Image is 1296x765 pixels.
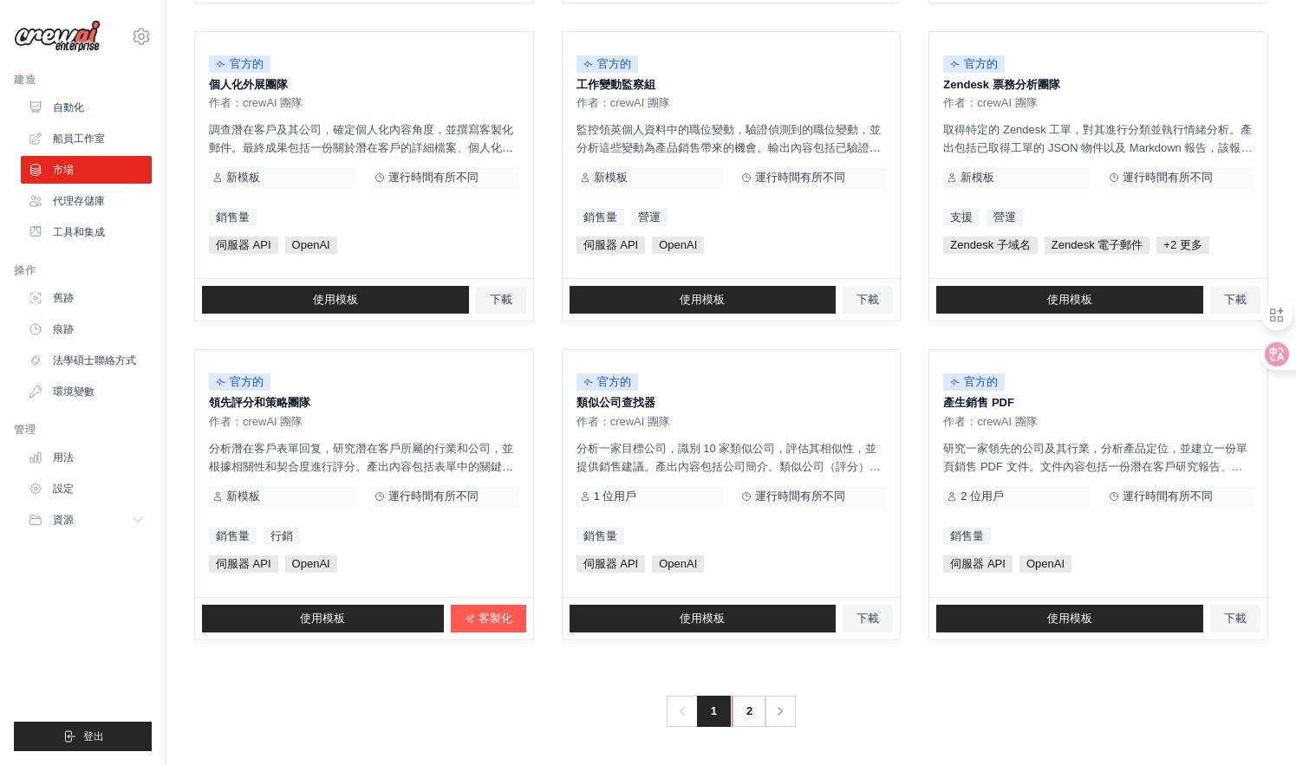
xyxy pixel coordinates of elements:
a: 法學碩士聯絡方式 [21,347,152,374]
font: 法學碩士聯絡方式 [53,354,136,366]
font: 使用模板 [1047,612,1092,625]
font: 代理存儲庫 [53,195,105,207]
font: Zendesk 票務分析團隊 [943,78,1059,91]
font: 新模板 [961,171,994,184]
font: OpenAI [659,238,697,251]
font: 伺服器 API [216,557,271,570]
font: 用法 [53,451,74,464]
a: 設定 [21,475,152,502]
a: 代理存儲庫 [21,187,152,215]
font: 作者：crewAI 團隊 [943,415,1037,428]
font: 分析潛在客戶表單回复，研究潛在客戶所屬的行業和公司，並根據相關性和契合度進行評分。產出內容包括表單中的關鍵洞察、[PERSON_NAME]的研究報告、潛在客戶評分以及量身定制的策略，包括有效推銷... [209,442,516,509]
font: 支援 [950,211,973,224]
font: 船員工作室 [53,133,105,145]
font: 新模板 [594,171,628,184]
font: 資源 [53,514,74,526]
font: 工作變動監察組 [576,78,655,91]
a: 下載 [1210,286,1260,314]
a: 支援 [943,209,980,226]
font: 工具和集成 [53,226,105,238]
font: 作者：crewAI 團隊 [576,96,670,109]
font: 銷售量 [950,529,984,542]
font: OpenAI [659,557,697,570]
font: 作者：crewAI 團隊 [209,415,303,428]
a: 使用模板 [936,605,1203,632]
font: 類似公司查找器 [576,396,655,409]
font: 新模板 [226,171,260,184]
font: 運行時間有所不同 [388,489,479,502]
font: 自動化 [53,101,84,113]
font: 舊跡 [53,292,74,304]
font: 使用模板 [313,293,358,306]
font: 1 位用戶 [594,489,637,502]
font: 操作 [14,264,36,276]
font: 作者：crewAI 團隊 [943,96,1037,109]
font: 取得特定的 Zendesk 工單，對其進行分類並執行情緒分析。產出包括已取得工單的 JSON 物件以及 Markdown 報告，該報告總結了工單的類別和情緒，或指示是否未找到工單。 [943,123,1252,172]
a: 銷售量 [943,528,991,545]
font: 產生銷售 PDF [943,396,1014,409]
font: 伺服器 API [950,557,1006,570]
font: 官方的 [964,57,998,70]
a: 銷售量 [209,528,257,545]
font: 下載 [1224,612,1247,625]
a: 銷售量 [209,209,257,226]
font: Zendesk 電子郵件 [1052,238,1143,251]
a: 使用模板 [202,605,444,632]
a: 下載 [476,286,526,314]
a: 營運 [987,209,1023,226]
font: 登出 [83,730,104,742]
font: 行銷 [270,529,293,542]
a: 用法 [21,444,152,471]
a: 使用模板 [936,286,1203,314]
font: 營運 [993,211,1016,224]
a: 下載 [843,286,893,314]
font: 設定 [53,483,74,495]
font: 伺服器 API [583,238,639,251]
font: 運行時間有所不同 [1123,171,1213,184]
font: 使用模板 [300,612,345,625]
font: 下載 [856,293,879,306]
font: 2 [746,704,752,717]
a: 船員工作室 [21,125,152,152]
nav: 分頁 [667,696,796,727]
a: 營運 [631,209,668,226]
font: 研究一家領先的公司及其行業，分析產品定位，並建立一份單頁銷售 PDF 文件。文件內容包括一份潛在客戶研究報告、產品分析，以及根據潛在客戶需求量身訂製的[PERSON_NAME]、結構化的銷售方案。 [943,442,1247,509]
font: 官方的 [597,57,631,70]
font: 使用模板 [1047,293,1092,306]
font: 監控領英個人資料中的職位變動，驗證偵測到的職位變動，並分析這些變動為產品銷售帶來的機會。輸出內容包括已驗證的職位變更清單以及可供銷售團隊在拓展業務時利用這些變動的可行建議。 [576,123,881,191]
font: 市場 [53,164,74,176]
font: 營運 [638,211,661,224]
font: 銷售量 [216,529,250,542]
a: 使用模板 [570,605,837,632]
font: 個人化外展團隊 [209,78,288,91]
font: 使用模板 [680,293,725,306]
font: Zendesk 子域名 [950,238,1030,251]
font: 環境變數 [53,386,94,398]
font: 作者：crewAI 團隊 [209,96,303,109]
a: 下載 [1210,605,1260,632]
font: 調查潛在客戶及其公司，確定個人化內容角度，並撰寫客製化郵件。最終成果包括一份關於潛在客戶的詳細檔案、個人化的談話要點，以及一封專業撰寫的郵件，能夠有效地將潛在客戶的需求與產品優勢連結起來。 [209,123,513,191]
font: 客製化 [479,612,512,625]
a: 使用模板 [570,286,837,314]
font: OpenAI [292,557,330,570]
font: 痕跡 [53,323,74,335]
a: 銷售量 [576,528,624,545]
font: 運行時間有所不同 [388,171,479,184]
font: 運行時間有所不同 [755,489,845,502]
font: 銷售量 [216,211,250,224]
font: 管理 [14,424,36,436]
font: 官方的 [964,375,998,388]
a: 行銷 [264,528,300,545]
font: 銷售量 [583,211,617,224]
img: 標識 [14,20,101,53]
font: 伺服器 API [583,557,639,570]
a: 銷售量 [576,209,624,226]
font: +2 更多 [1163,238,1202,251]
font: 運行時間有所不同 [1123,489,1213,502]
font: OpenAI [1026,557,1065,570]
a: 使用模板 [202,286,469,314]
font: 下載 [1224,293,1247,306]
a: 工具和集成 [21,218,152,246]
font: 使用模板 [680,612,725,625]
font: 下載 [490,293,512,306]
